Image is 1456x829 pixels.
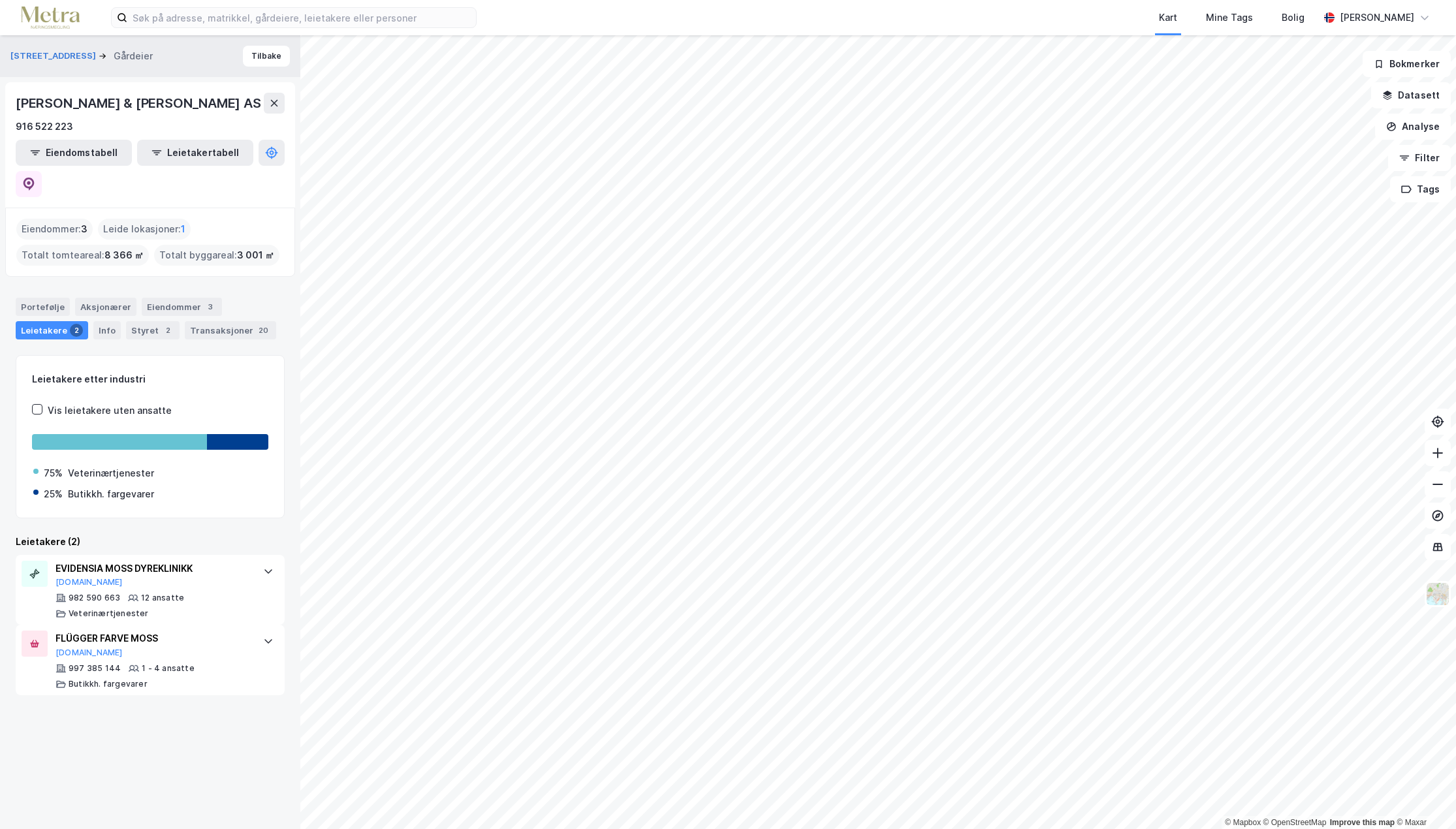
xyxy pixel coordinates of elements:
div: Totalt byggareal : [154,245,279,266]
div: 2 [70,324,83,337]
a: Mapbox [1225,818,1261,827]
button: Tilbake [243,46,290,67]
div: 916 522 223 [16,119,73,134]
div: Gårdeier [114,48,153,64]
span: 1 [181,221,185,237]
div: [PERSON_NAME] [1340,10,1414,25]
div: 75% [44,465,63,481]
div: 1 - 4 ansatte [142,663,195,674]
div: Vis leietakere uten ansatte [48,403,172,418]
div: Eiendommer : [16,219,93,240]
span: 3 [81,221,87,237]
a: Improve this map [1330,818,1395,827]
button: [STREET_ADDRESS] [10,50,99,63]
div: Eiendommer [142,298,222,316]
div: EVIDENSIA MOSS DYREKLINIKK [55,561,250,576]
div: 2 [161,324,174,337]
div: 3 [204,300,217,313]
button: Datasett [1371,82,1451,108]
span: 8 366 ㎡ [104,247,144,263]
div: 25% [44,486,63,502]
div: Styret [126,321,180,339]
span: 3 001 ㎡ [237,247,274,263]
div: Kontrollprogram for chat [1391,766,1456,829]
div: 12 ansatte [141,593,184,603]
a: OpenStreetMap [1263,818,1327,827]
div: Butikkh. fargevarer [68,486,154,502]
button: Analyse [1375,114,1451,140]
div: Leide lokasjoner : [98,219,191,240]
div: 20 [256,324,271,337]
div: Totalt tomteareal : [16,245,149,266]
button: Bokmerker [1363,51,1451,77]
div: 997 385 144 [69,663,121,674]
div: [PERSON_NAME] & [PERSON_NAME] AS [16,93,264,114]
input: Søk på adresse, matrikkel, gårdeiere, leietakere eller personer [127,8,476,27]
button: Filter [1388,145,1451,171]
img: metra-logo.256734c3b2bbffee19d4.png [21,7,80,29]
div: Butikkh. fargevarer [69,679,148,689]
button: [DOMAIN_NAME] [55,577,123,587]
div: Info [93,321,121,339]
div: Kart [1159,10,1177,25]
iframe: Chat Widget [1391,766,1456,829]
button: Tags [1390,176,1451,202]
img: Z [1425,582,1450,606]
div: 982 590 663 [69,593,120,603]
button: Leietakertabell [137,140,253,166]
div: Leietakere (2) [16,534,285,550]
button: Eiendomstabell [16,140,132,166]
div: Veterinærtjenester [69,608,149,619]
div: Bolig [1282,10,1305,25]
button: [DOMAIN_NAME] [55,648,123,658]
div: Mine Tags [1206,10,1253,25]
div: FLÜGGER FARVE MOSS [55,631,250,646]
div: Veterinærtjenester [68,465,154,481]
div: Transaksjoner [185,321,276,339]
div: Aksjonærer [75,298,136,316]
div: Leietakere [16,321,88,339]
div: Leietakere etter industri [32,371,268,387]
div: Portefølje [16,298,70,316]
